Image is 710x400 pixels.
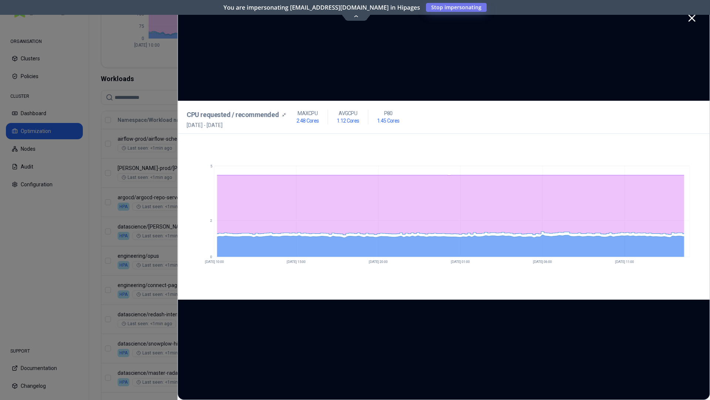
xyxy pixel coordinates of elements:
tspan: 0 [210,255,212,259]
tspan: [DATE] 06:00 [533,260,552,264]
tspan: [DATE] 20:00 [369,260,388,264]
tspan: [DATE] 15:00 [287,260,306,264]
tspan: [DATE] 10:00 [204,260,224,264]
tspan: 5 [210,164,212,168]
tspan: [DATE] 11:00 [615,260,634,264]
tspan: [DATE] 01:00 [451,260,470,264]
tspan: 2 [210,219,212,222]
